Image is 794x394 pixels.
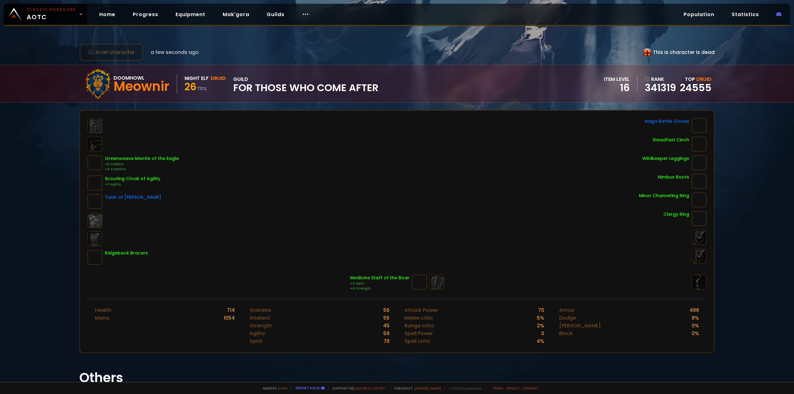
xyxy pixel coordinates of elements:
[27,7,76,22] span: AOTC
[692,118,707,133] img: item-888
[79,368,715,387] h1: Others
[604,83,630,92] div: 16
[95,314,109,322] div: Mana
[356,386,386,391] a: Buy me a coffee
[105,194,161,201] div: Tunic of [PERSON_NAME]
[727,8,764,21] a: Statistics
[350,286,409,291] div: +4 Strength
[185,80,196,94] span: 26
[114,74,169,82] div: Doomhowl
[328,386,386,391] span: Support me,
[262,8,289,21] a: Guilds
[559,314,576,322] div: Dodge
[250,314,270,322] div: Intellect
[692,193,707,207] img: item-1449
[4,4,87,25] a: Classic HardcoreAOTC
[105,175,160,182] div: Scouting Cloak of Agility
[383,306,390,314] div: 56
[645,83,676,92] a: 341319
[296,386,320,390] a: Report a bug
[692,155,707,170] img: item-15202
[696,76,711,83] span: Druid
[105,162,179,167] div: +5 Intellect
[653,137,689,143] div: Steadfast Cinch
[604,75,630,83] div: item level
[414,386,441,391] a: [DOMAIN_NAME]
[250,306,271,314] div: Stamina
[680,75,711,83] div: Top
[105,167,179,172] div: +4 Stamina
[105,250,148,256] div: Ridgeback Bracers
[645,75,676,83] div: rank
[94,8,120,21] a: Home
[537,314,544,322] div: 5 %
[233,75,378,92] div: guild
[639,193,689,199] div: Minor Channeling Ring
[250,322,272,330] div: Strength
[692,330,699,337] div: 0 %
[233,83,378,92] span: For Those Who Come After
[404,337,430,345] div: Spell critic
[658,174,689,180] div: Nimbus Boots
[87,194,102,209] img: item-2041
[692,137,707,152] img: item-5609
[445,386,482,391] span: v. d752d5 - production
[278,386,287,391] a: a fan
[390,386,441,391] span: Checkout
[404,314,433,322] div: Melee critic
[185,74,209,82] div: Night Elf
[645,118,689,125] div: Naga Battle Gloves
[404,322,435,330] div: Range critic
[79,43,143,61] button: Scan character
[250,330,265,337] div: Agility
[151,48,199,56] span: a few seconds ago
[680,81,711,95] a: 24555
[27,7,76,12] small: Classic Hardcore
[87,155,102,170] img: item-10287
[559,306,575,314] div: Armor
[383,337,390,345] div: 78
[105,182,160,187] div: +3 Agility
[197,86,207,92] small: 70 %
[114,82,169,91] div: Meownir
[218,8,254,21] a: Mak'gora
[663,211,689,218] div: Clergy Ring
[95,306,111,314] div: Health
[105,155,179,162] div: Greenweave Mantle of the Eagle
[350,275,409,281] div: Medicine Staff of the Boar
[128,8,163,21] a: Progress
[412,275,427,290] img: item-4575
[87,175,102,190] img: item-6585
[383,322,390,330] div: 45
[692,314,699,322] div: 8 %
[211,74,226,82] div: Druid
[87,250,102,265] img: item-15403
[689,306,699,314] div: 488
[537,337,544,345] div: 4 %
[642,155,689,162] div: Wildkeeper Leggings
[644,48,715,56] div: This is character is dead
[537,322,544,330] div: 2 %
[227,306,235,314] div: 714
[224,314,235,322] div: 1054
[541,330,544,337] div: 0
[404,306,438,314] div: Attack Power
[492,386,504,391] a: Terms
[679,8,719,21] a: Population
[522,386,538,391] a: Consent
[250,337,263,345] div: Spirit
[171,8,210,21] a: Equipment
[692,211,707,226] img: item-5622
[383,330,390,337] div: 59
[383,314,390,322] div: 55
[692,174,707,189] img: item-6998
[506,386,520,391] a: Privacy
[538,306,544,314] div: 70
[404,330,433,337] div: Spell Power
[559,330,573,337] div: Block
[259,386,287,391] span: Made by
[692,322,699,330] div: 0 %
[559,322,601,330] div: [PERSON_NAME]
[350,281,409,286] div: +4 Spirit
